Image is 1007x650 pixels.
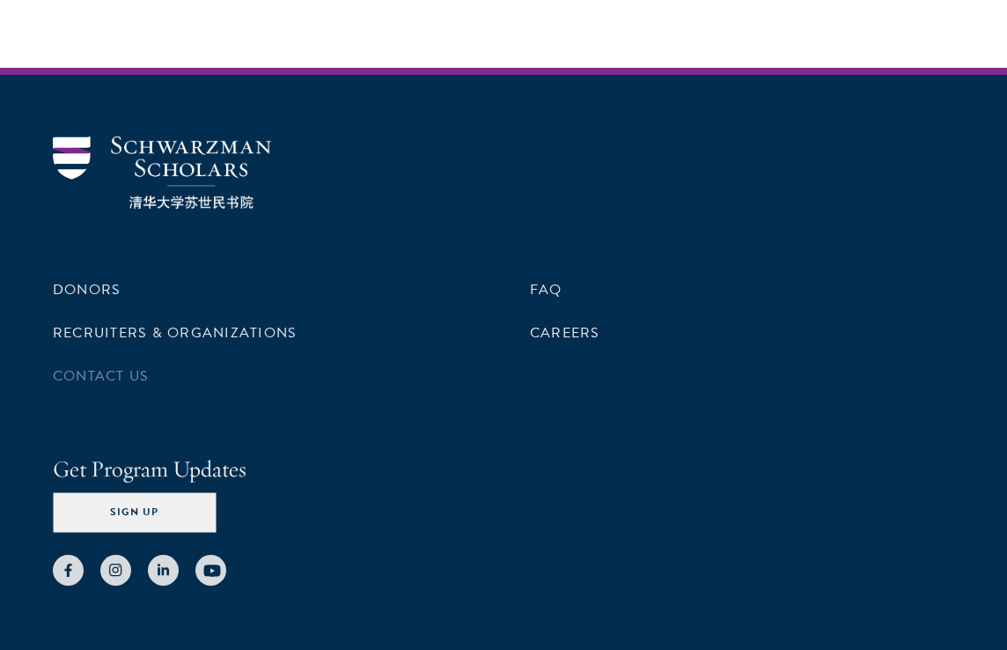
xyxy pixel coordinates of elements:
a: Contact Us [53,366,149,387]
a: Careers [530,322,600,343]
a: Donors [53,279,121,300]
img: Schwarzman Scholars [53,137,271,210]
button: Sign Up [53,493,216,533]
h4: Get Program Updates [53,453,954,486]
a: Recruiters & Organizations [53,322,297,343]
a: FAQ [530,279,562,300]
